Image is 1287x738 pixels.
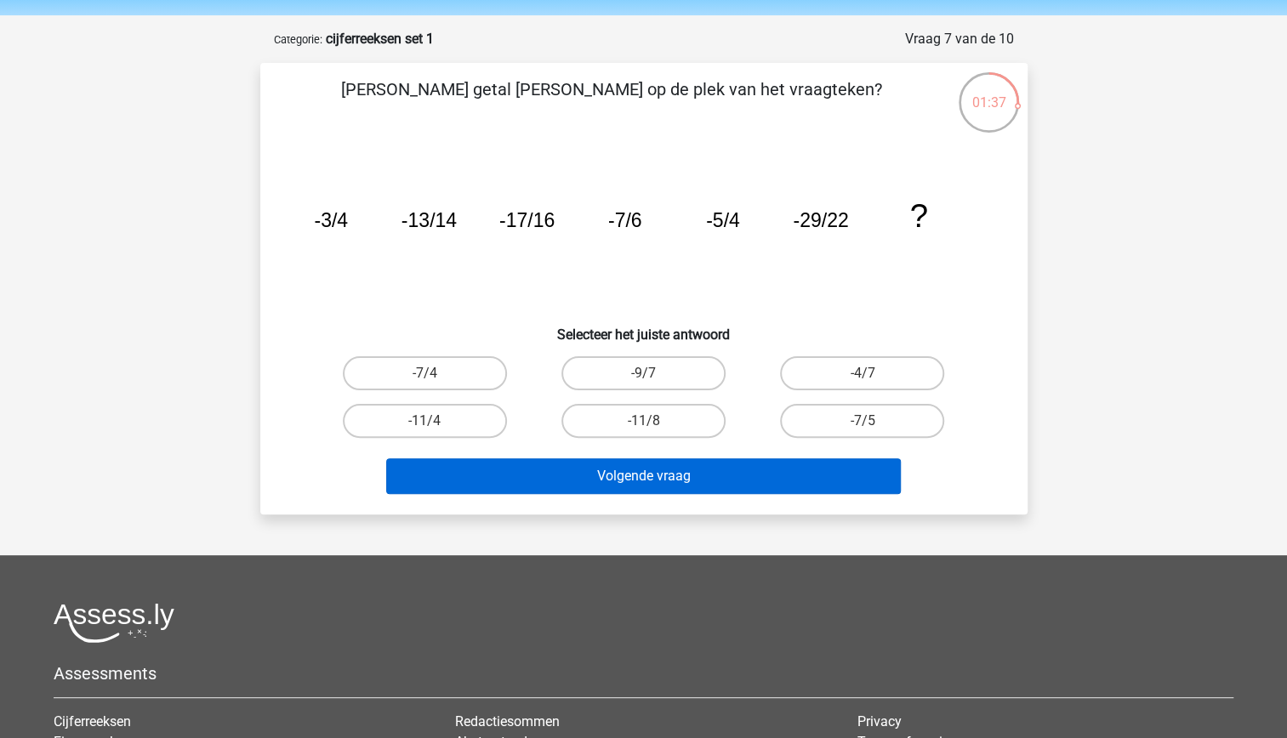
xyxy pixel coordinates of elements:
tspan: -13/14 [401,209,456,231]
button: Volgende vraag [386,458,901,494]
label: -4/7 [780,356,944,390]
tspan: -29/22 [793,209,848,231]
label: -11/4 [343,404,507,438]
label: -7/5 [780,404,944,438]
small: Categorie: [274,33,322,46]
label: -9/7 [561,356,726,390]
div: 01:37 [957,71,1021,113]
label: -11/8 [561,404,726,438]
a: Cijferreeksen [54,713,131,729]
tspan: -3/4 [314,209,348,231]
label: -7/4 [343,356,507,390]
tspan: -7/6 [607,209,641,231]
a: Privacy [857,713,902,729]
p: [PERSON_NAME] getal [PERSON_NAME] op de plek van het vraagteken? [288,77,937,128]
h5: Assessments [54,663,1233,684]
h6: Selecteer het juiste antwoord [288,313,1000,343]
tspan: -5/4 [705,209,739,231]
a: Redactiesommen [455,713,560,729]
img: Assessly logo [54,603,174,643]
tspan: -17/16 [498,209,554,231]
div: Vraag 7 van de 10 [905,29,1014,49]
strong: cijferreeksen set 1 [326,31,434,47]
tspan: ? [909,197,927,234]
